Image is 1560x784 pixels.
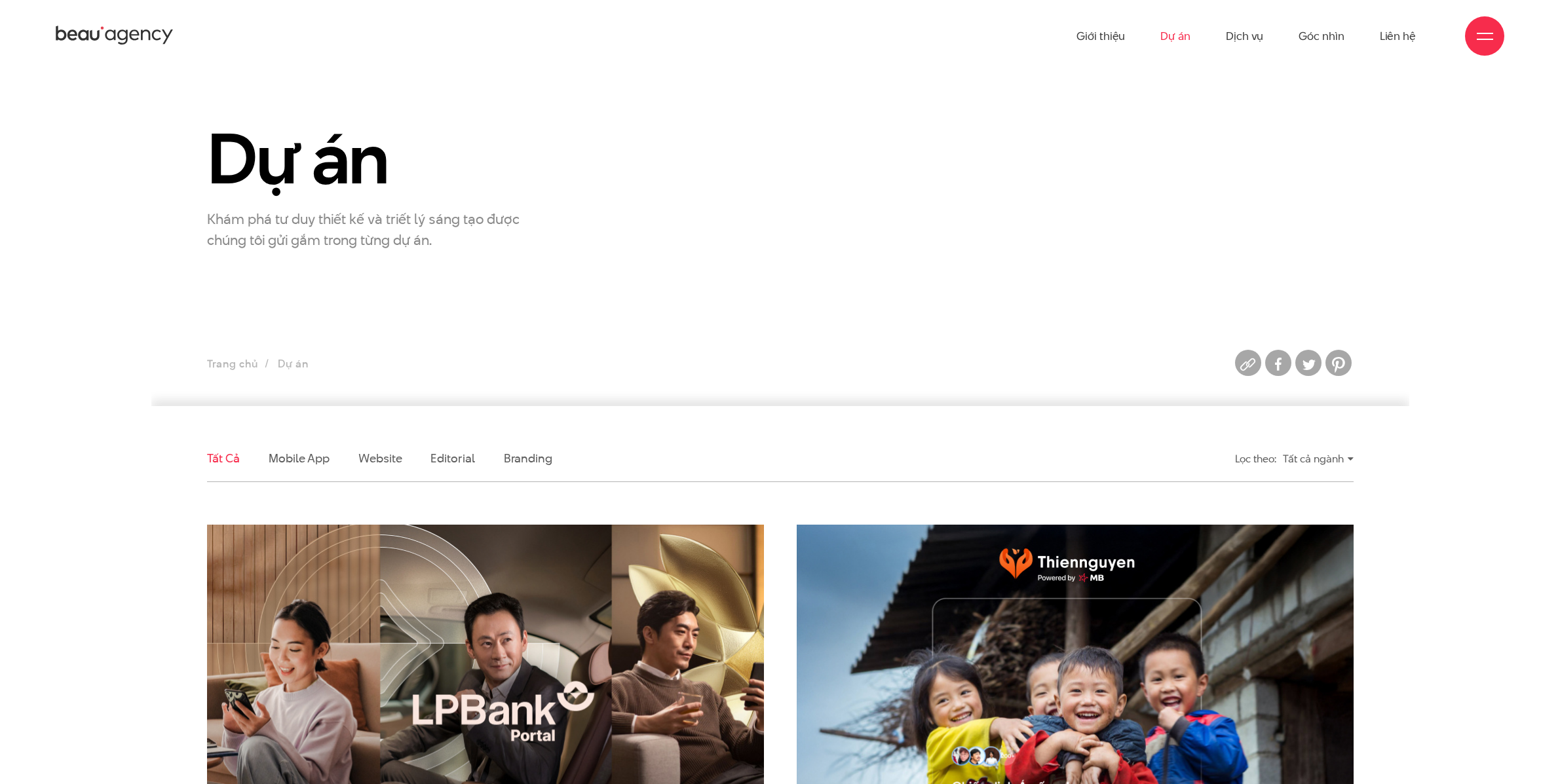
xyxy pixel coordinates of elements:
a: Trang chủ [207,356,258,371]
a: Branding [504,450,552,466]
a: Editorial [430,450,474,466]
div: Tất cả ngành [1283,447,1354,470]
p: Khám phá tư duy thiết kế và triết lý sáng tạo được chúng tôi gửi gắm trong từng dự án. [207,208,535,250]
a: Tất cả [207,450,240,466]
a: Website [358,450,402,466]
a: Mobile app [269,450,330,466]
h1: Dự án [207,121,567,196]
div: Lọc theo: [1235,447,1276,470]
